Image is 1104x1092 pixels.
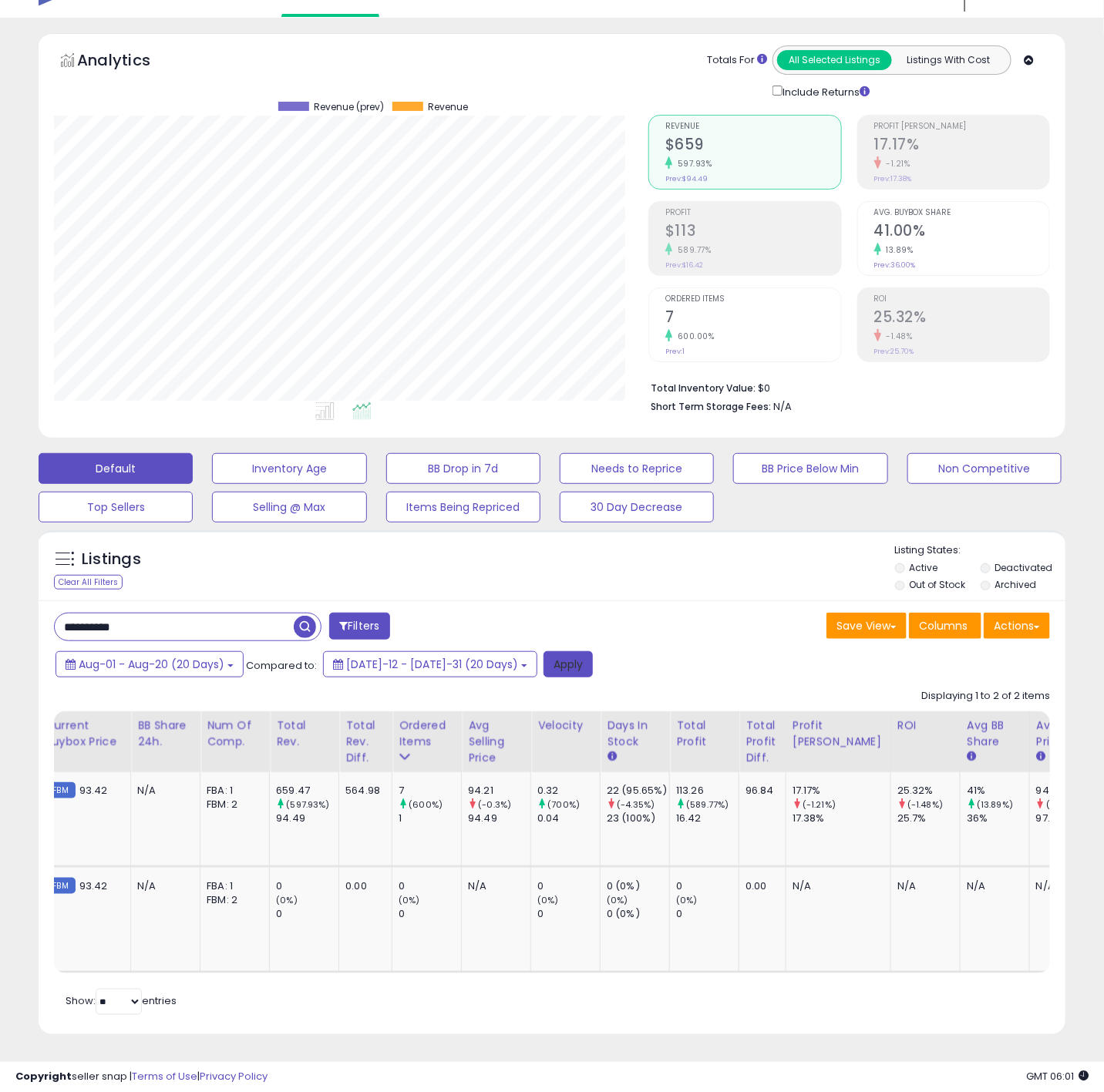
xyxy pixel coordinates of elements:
[607,907,669,921] div: 0 (0%)
[132,1069,197,1084] a: Terms of Use
[315,102,385,113] span: Revenue (prev)
[137,717,194,750] div: BB Share 24h.
[537,811,600,825] div: 0.04
[246,658,317,673] span: Compared to:
[345,717,385,766] div: Total Rev. Diff.
[1036,717,1092,750] div: Avg Win Price
[874,347,914,356] small: Prev: 25.70%
[874,174,912,183] small: Prev: 17.38%
[874,308,1049,329] h2: 25.32%
[665,123,840,131] span: Revenue
[478,798,511,811] small: (-0.3%)
[665,174,708,183] small: Prev: $94.49
[874,260,916,270] small: Prev: 36.00%
[345,784,380,798] div: 564.98
[665,295,840,304] span: Ordered Items
[897,879,948,893] div: N/A
[909,613,981,639] button: Columns
[676,784,739,798] div: 113.26
[468,784,530,798] div: 94.21
[137,784,188,798] div: N/A
[967,879,1018,893] div: N/A
[665,209,840,217] span: Profit
[207,717,263,750] div: Num of Comp.
[874,136,1049,156] h2: 17.17%
[468,717,524,766] div: Avg Selling Price
[651,378,1038,396] li: $0
[897,717,954,734] div: ROI
[207,798,257,811] div: FBM: 2
[537,907,600,921] div: 0
[793,784,890,798] div: 17.17%
[967,811,1029,825] div: 36%
[468,811,530,825] div: 94.49
[1036,811,1099,825] div: 97.08
[761,82,888,99] div: Include Returns
[676,811,739,825] div: 16.42
[399,879,461,893] div: 0
[329,613,389,640] button: Filters
[39,453,193,484] button: Default
[544,651,593,677] button: Apply
[651,381,756,395] b: Total Inventory Value:
[386,453,540,484] button: BB Drop in 7d
[733,453,887,484] button: BB Price Below Min
[45,878,75,894] small: FBM
[547,798,580,811] small: (700%)
[773,399,792,414] span: N/A
[39,492,193,522] button: Top Sellers
[212,453,366,484] button: Inventory Age
[676,879,739,893] div: 0
[560,492,714,522] button: 30 Day Decrease
[607,784,669,798] div: 22 (95.65%)
[672,331,715,342] small: 600.00%
[651,400,771,413] b: Short Term Storage Fees:
[676,894,698,906] small: (0%)
[207,784,257,798] div: FBA: 1
[537,717,594,734] div: Velocity
[137,879,188,893] div: N/A
[79,879,108,893] span: 93.42
[45,782,75,798] small: FBM
[874,209,1049,217] span: Avg. Buybox Share
[665,347,685,356] small: Prev: 1
[897,811,960,825] div: 25.7%
[429,102,469,113] span: Revenue
[468,879,519,893] div: N/A
[897,784,960,798] div: 25.32%
[665,136,840,156] h2: $659
[1046,798,1084,811] small: (-2.55%)
[665,260,703,270] small: Prev: $16.42
[995,578,1036,591] label: Archived
[707,53,767,68] div: Totals For
[82,549,141,570] h5: Listings
[45,717,124,750] div: Current Buybox Price
[276,811,338,825] div: 94.49
[607,879,669,893] div: 0 (0%)
[276,907,338,921] div: 0
[607,717,663,750] div: Days In Stock
[665,222,840,243] h2: $113
[793,811,890,825] div: 17.38%
[617,798,655,811] small: (-4.35%)
[212,492,366,522] button: Selling @ Max
[66,993,177,1008] span: Show: entries
[323,651,537,677] button: [DATE]-12 - [DATE]-31 (20 Days)
[607,894,628,906] small: (0%)
[907,453,1062,484] button: Non Competitive
[207,879,257,893] div: FBA: 1
[909,561,937,574] label: Active
[560,453,714,484] button: Needs to Reprice
[874,295,1049,304] span: ROI
[676,717,732,750] div: Total Profit
[984,613,1050,639] button: Actions
[286,798,329,811] small: (597.93%)
[907,798,943,811] small: (-1.48%)
[200,1069,268,1084] a: Privacy Policy
[409,798,443,811] small: (600%)
[665,308,840,329] h2: 7
[803,798,836,811] small: (-1.21%)
[15,1070,268,1084] div: seller snap | |
[793,879,879,893] div: N/A
[607,811,669,825] div: 23 (100%)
